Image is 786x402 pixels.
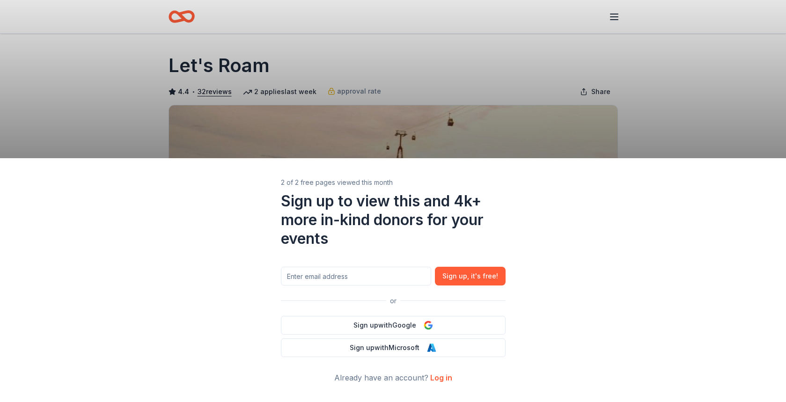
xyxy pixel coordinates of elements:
button: Sign up, it's free! [435,267,506,285]
button: Sign upwithMicrosoft [281,338,506,357]
span: Already have an account? [334,373,428,382]
img: Microsoft Logo [427,343,436,352]
div: Sign up to view this and 4k+ more in-kind donors for your events [281,192,506,248]
input: Enter email address [281,267,431,285]
span: or [386,295,400,307]
div: 2 of 2 free pages viewed this month [281,177,506,188]
button: Sign upwithGoogle [281,316,506,335]
span: , it ' s free! [467,270,498,282]
a: Log in [430,373,452,382]
img: Google Logo [424,321,433,330]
